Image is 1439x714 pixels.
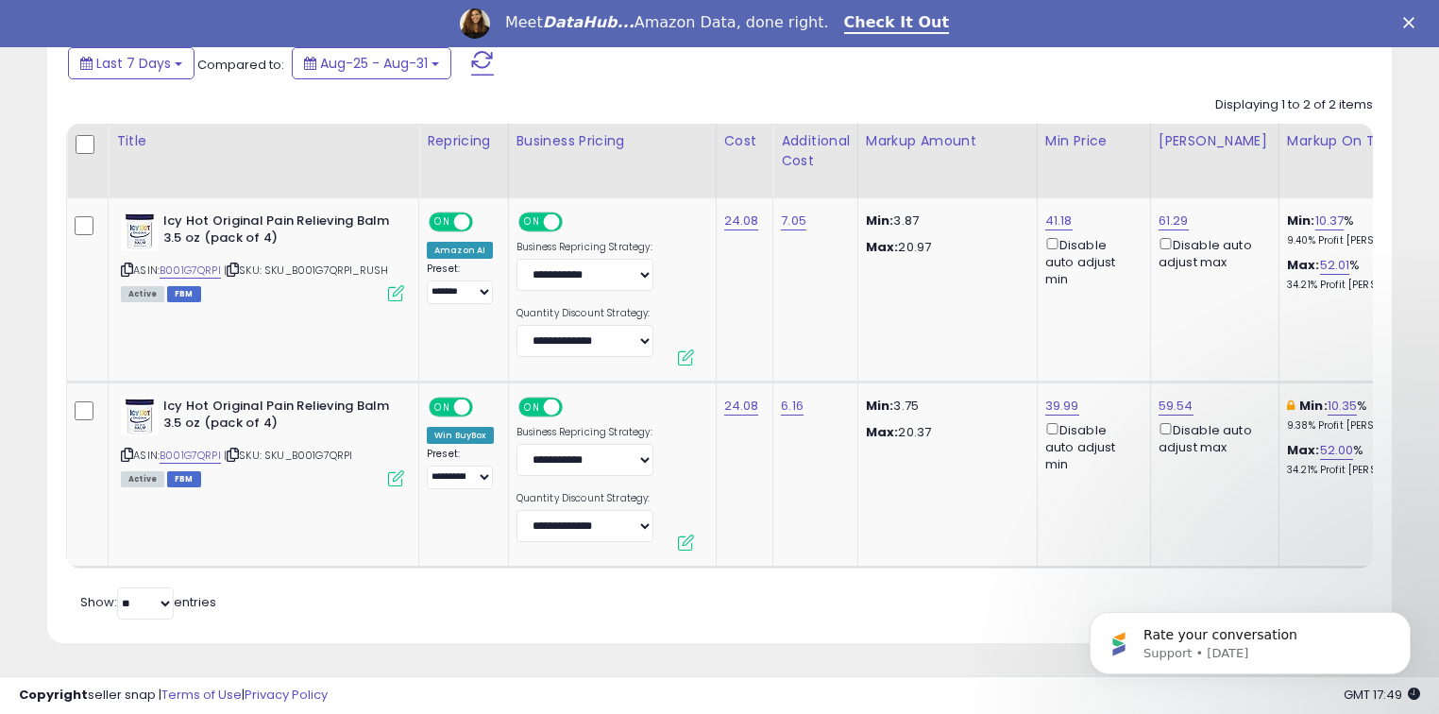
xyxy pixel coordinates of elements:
div: Displaying 1 to 2 of 2 items [1215,96,1373,114]
span: OFF [470,399,500,415]
div: ASIN: [121,398,404,485]
span: Aug-25 - Aug-31 [320,54,428,73]
div: ASIN: [121,212,404,300]
div: Disable auto adjust max [1159,419,1264,456]
a: 52.01 [1320,256,1350,275]
a: 52.00 [1320,441,1354,460]
span: ON [431,213,454,229]
label: Quantity Discount Strategy: [516,492,653,505]
span: FBM [167,286,201,302]
div: seller snap | | [19,687,328,705]
b: Icy Hot Original Pain Relieving Balm 3.5 oz (pack of 4) [163,398,393,437]
div: Repricing [427,131,500,151]
div: Disable auto adjust max [1159,234,1264,271]
div: Min Price [1045,131,1143,151]
span: ON [520,213,544,229]
label: Business Repricing Strategy: [516,241,653,254]
span: ON [520,399,544,415]
img: 41BkCfwzO-L._SL40_.jpg [121,398,159,435]
a: 39.99 [1045,397,1079,416]
b: Max: [1287,441,1320,459]
a: Check It Out [844,13,950,34]
p: 20.37 [866,424,1023,441]
a: 24.08 [724,212,759,230]
span: | SKU: SKU_B001G7QRPI_RUSH [224,263,388,278]
div: [PERSON_NAME] [1159,131,1271,151]
b: Min: [1299,397,1328,415]
a: 10.35 [1328,397,1358,416]
a: B001G7QRPI [160,448,221,464]
p: 3.75 [866,398,1023,415]
div: Disable auto adjust min [1045,234,1136,289]
span: ON [431,399,454,415]
b: Icy Hot Original Pain Relieving Balm 3.5 oz (pack of 4) [163,212,393,252]
strong: Max: [866,238,899,256]
b: Max: [1287,256,1320,274]
div: Preset: [427,448,494,490]
div: Win BuyBox [427,427,494,444]
span: Compared to: [197,56,284,74]
div: Business Pricing [516,131,708,151]
a: 61.29 [1159,212,1189,230]
span: OFF [559,213,589,229]
a: 6.16 [781,397,804,416]
span: Show: entries [80,593,216,611]
b: Min: [1287,212,1315,229]
i: DataHub... [543,13,635,31]
a: 59.54 [1159,397,1194,416]
div: Disable auto adjust min [1045,419,1136,474]
span: OFF [470,213,500,229]
div: Title [116,131,411,151]
img: 41BkCfwzO-L._SL40_.jpg [121,212,159,250]
a: B001G7QRPI [160,263,221,279]
label: Business Repricing Strategy: [516,426,653,439]
div: Meet Amazon Data, done right. [505,13,829,32]
strong: Copyright [19,686,88,704]
span: All listings currently available for purchase on Amazon [121,471,164,487]
a: 24.08 [724,397,759,416]
button: Aug-25 - Aug-31 [292,47,451,79]
a: Terms of Use [161,686,242,704]
div: Markup Amount [866,131,1029,151]
iframe: Intercom notifications message [1061,572,1439,705]
div: Amazon AI [427,242,493,259]
strong: Min: [866,212,894,229]
img: Profile image for Georgie [460,8,490,39]
div: Close [1403,17,1422,28]
span: Last 7 Days [96,54,171,73]
span: FBM [167,471,201,487]
a: Privacy Policy [245,686,328,704]
label: Quantity Discount Strategy: [516,307,653,320]
span: OFF [559,399,589,415]
strong: Min: [866,397,894,415]
a: 7.05 [781,212,806,230]
div: Additional Cost [781,131,850,171]
div: Preset: [427,263,494,305]
strong: Max: [866,423,899,441]
a: 41.18 [1045,212,1073,230]
span: All listings currently available for purchase on Amazon [121,286,164,302]
span: | SKU: SKU_B001G7QRPI [224,448,353,463]
button: Last 7 Days [68,47,195,79]
div: Cost [724,131,766,151]
p: 3.87 [866,212,1023,229]
a: 10.37 [1315,212,1345,230]
p: 20.97 [866,239,1023,256]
